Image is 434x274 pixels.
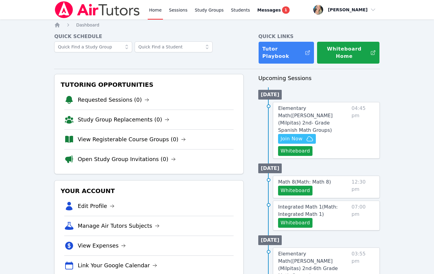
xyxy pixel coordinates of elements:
[258,163,282,173] li: [DATE]
[78,96,149,104] a: Requested Sessions (0)
[78,261,157,270] a: Link Your Google Calendar
[278,178,331,186] a: Math 8(Math: Math 8)
[258,41,314,64] a: Tutor Playbook
[282,6,289,14] span: 1
[258,74,380,83] h3: Upcoming Sessions
[278,186,312,195] button: Whiteboard
[78,202,115,210] a: Edit Profile
[258,90,282,100] li: [DATE]
[78,241,126,250] a: View Expenses
[281,135,302,142] span: Join Now
[351,203,375,228] span: 07:00 pm
[278,203,349,218] a: Integrated Math 1(Math: Integrated Math 1)
[76,22,99,28] a: Dashboard
[135,41,213,52] input: Quick Find a Student
[54,22,380,28] nav: Breadcrumb
[351,178,375,195] span: 12:30 pm
[54,33,244,40] h4: Quick Schedule
[278,105,333,133] span: Elementary Math ( [PERSON_NAME] (Milpitas) 2nd- Grade Spanish Math Groups )
[278,105,349,134] a: Elementary Math([PERSON_NAME] (Milpitas) 2nd- Grade Spanish Math Groups)
[78,155,176,163] a: Open Study Group Invitations (0)
[257,7,281,13] span: Messages
[59,79,238,90] h3: Tutoring Opportunities
[54,41,132,52] input: Quick Find a Study Group
[78,135,186,144] a: View Registerable Course Groups (0)
[258,235,282,245] li: [DATE]
[54,1,140,18] img: Air Tutors
[278,134,316,144] button: Join Now
[278,146,312,156] button: Whiteboard
[78,115,169,124] a: Study Group Replacements (0)
[351,105,375,156] span: 04:45 pm
[78,222,160,230] a: Manage Air Tutors Subjects
[317,41,380,64] button: Whiteboard Home
[59,185,238,196] h3: Your Account
[278,218,312,228] button: Whiteboard
[278,179,331,185] span: Math 8 ( Math: Math 8 )
[278,204,338,217] span: Integrated Math 1 ( Math: Integrated Math 1 )
[258,33,380,40] h4: Quick Links
[76,23,99,27] span: Dashboard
